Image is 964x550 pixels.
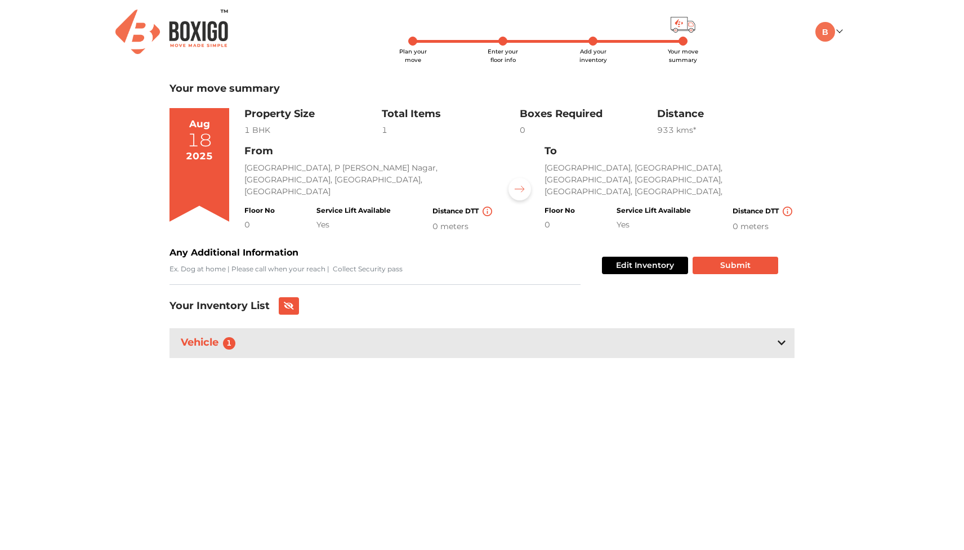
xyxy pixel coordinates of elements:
[432,221,494,232] div: 0 meters
[244,108,382,120] h3: Property Size
[399,48,427,64] span: Plan your move
[244,162,494,198] p: [GEOGRAPHIC_DATA], P [PERSON_NAME] Nagar, [GEOGRAPHIC_DATA], [GEOGRAPHIC_DATA], [GEOGRAPHIC_DATA]
[244,219,275,231] div: 0
[545,207,575,214] h4: Floor No
[602,257,688,274] button: Edit Inventory
[733,221,795,232] div: 0 meters
[382,108,519,120] h3: Total Items
[169,83,795,95] h3: Your move summary
[488,48,518,64] span: Enter your floor info
[432,207,494,216] h4: Distance DTT
[169,300,270,312] h3: Your Inventory List
[244,124,382,136] div: 1 BHK
[244,145,494,158] h3: From
[617,219,691,231] div: Yes
[115,10,228,54] img: Boxigo
[187,131,212,149] div: 18
[316,207,391,214] h4: Service Lift Available
[657,108,795,120] h3: Distance
[733,207,795,216] h4: Distance DTT
[545,145,795,158] h3: To
[223,337,235,350] span: 1
[316,219,391,231] div: Yes
[382,124,519,136] div: 1
[657,124,795,136] div: 933 km s*
[545,219,575,231] div: 0
[520,124,657,136] div: 0
[693,257,778,274] button: Submit
[244,207,275,214] h4: Floor No
[178,334,242,352] h3: Vehicle
[617,207,691,214] h4: Service Lift Available
[520,108,657,120] h3: Boxes Required
[579,48,607,64] span: Add your inventory
[186,149,213,164] div: 2025
[545,162,795,198] p: [GEOGRAPHIC_DATA], [GEOGRAPHIC_DATA], [GEOGRAPHIC_DATA], [GEOGRAPHIC_DATA], [GEOGRAPHIC_DATA], [G...
[169,247,298,258] b: Any Additional Information
[668,48,698,64] span: Your move summary
[189,117,210,132] div: Aug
